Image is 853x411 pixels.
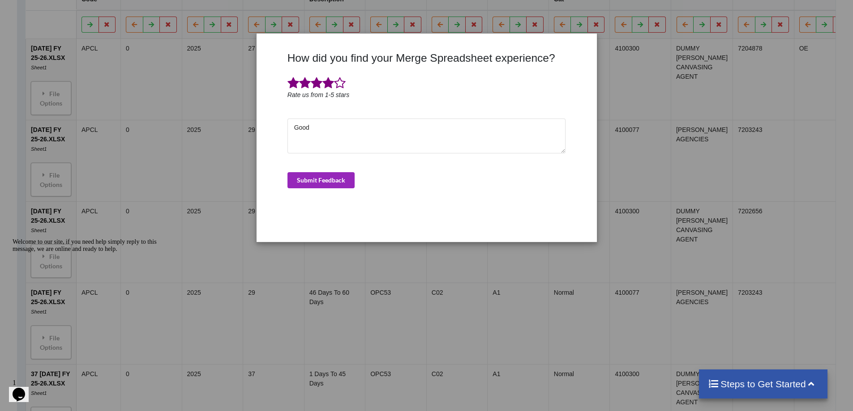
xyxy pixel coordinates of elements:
iframe: chat widget [9,375,38,402]
span: Welcome to our site, if you need help simply reply to this message, we are online and ready to help. [4,4,148,17]
iframe: chat widget [9,235,170,371]
button: Submit Feedback [287,172,355,188]
h4: Steps to Get Started [708,378,819,390]
div: Welcome to our site, if you need help simply reply to this message, we are online and ready to help. [4,4,165,18]
textarea: Good [287,119,566,153]
i: Rate us from 1-5 stars [287,91,350,98]
h3: How did you find your Merge Spreadsheet experience? [287,51,566,64]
